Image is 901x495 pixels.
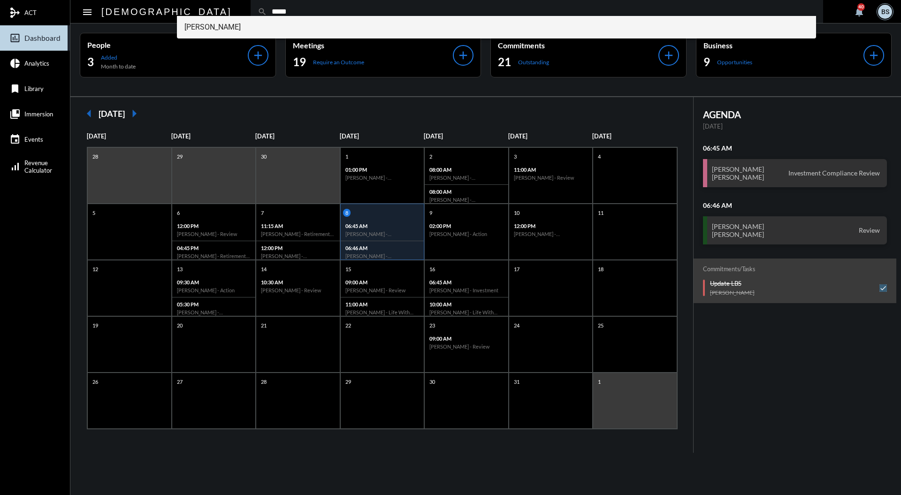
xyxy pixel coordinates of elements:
p: 02:00 PM [429,223,504,229]
p: 08:00 AM [429,167,504,173]
p: 10:00 AM [429,301,504,307]
p: Update LBS [710,280,755,287]
p: 7 [259,209,266,217]
h6: [PERSON_NAME] - [PERSON_NAME] - Investment Compliance Review [345,231,420,237]
p: 12:00 PM [261,245,335,251]
p: Opportunities [717,59,752,66]
h6: [PERSON_NAME] - Review [514,175,588,181]
p: Require an Outcome [313,59,364,66]
mat-icon: add [867,49,880,62]
span: Events [24,136,43,143]
span: Immersion [24,110,53,118]
p: [DATE] [340,132,424,140]
p: Outstanding [518,59,549,66]
p: 23 [427,321,437,329]
h6: [PERSON_NAME] - [PERSON_NAME] - Investment [345,175,420,181]
h6: [PERSON_NAME] - [PERSON_NAME] - Review [345,253,420,259]
p: 18 [596,265,606,273]
p: 4 [596,152,603,160]
p: 31 [512,378,522,386]
p: [DATE] [171,132,256,140]
h6: [PERSON_NAME] - [PERSON_NAME] - Review [429,197,504,203]
h6: [PERSON_NAME] - [PERSON_NAME] - Life With [PERSON_NAME] [514,231,588,237]
p: 06:45 AM [429,279,504,285]
h2: 21 [498,54,511,69]
p: [PERSON_NAME] [710,289,755,296]
h6: [PERSON_NAME] - Retirement Income [261,231,335,237]
p: Meetings [293,41,453,50]
span: [PERSON_NAME] [184,16,809,38]
p: 10 [512,209,522,217]
h3: [PERSON_NAME] [PERSON_NAME] [712,222,764,238]
p: 22 [343,321,353,329]
p: 12:00 PM [514,223,588,229]
p: 11:00 AM [345,301,420,307]
p: 13 [175,265,185,273]
p: 12 [90,265,100,273]
p: 28 [259,378,269,386]
h2: [DATE] [99,108,125,119]
p: 3 [512,152,519,160]
p: 24 [512,321,522,329]
h6: [PERSON_NAME] - [PERSON_NAME] - Retirement Income [261,253,335,259]
span: Dashboard [24,34,61,42]
h6: [PERSON_NAME] - [PERSON_NAME] - Investment Compliance Review [429,175,504,181]
p: 17 [512,265,522,273]
h6: [PERSON_NAME] - Life With [PERSON_NAME] [429,309,504,315]
h3: [PERSON_NAME] [PERSON_NAME] [712,165,764,181]
p: [DATE] [508,132,593,140]
p: Commitments [498,41,658,50]
p: 04:45 PM [177,245,251,251]
p: 1 [596,378,603,386]
p: 16 [427,265,437,273]
h6: [PERSON_NAME] - Life With [PERSON_NAME] [345,309,420,315]
p: 21 [259,321,269,329]
mat-icon: signal_cellular_alt [9,161,21,172]
p: 11:00 AM [514,167,588,173]
h2: Commitments/Tasks [703,266,887,273]
p: 20 [175,321,185,329]
p: 15 [343,265,353,273]
span: Revenue Calculator [24,159,52,174]
span: Library [24,85,44,92]
h6: [PERSON_NAME] - Review [261,287,335,293]
mat-icon: add [457,49,470,62]
p: 30 [427,378,437,386]
p: 8 [343,209,351,217]
span: Analytics [24,60,49,67]
p: 11 [596,209,606,217]
p: 09:00 AM [429,335,504,342]
h6: [PERSON_NAME] - Action [177,287,251,293]
p: 26 [90,378,100,386]
p: [DATE] [424,132,508,140]
h2: 3 [87,54,94,69]
h2: 9 [703,54,710,69]
h2: 06:45 AM [703,144,887,152]
h2: 19 [293,54,306,69]
p: 09:00 AM [345,279,420,285]
p: 11:15 AM [261,223,335,229]
mat-icon: mediation [9,7,21,18]
h6: [PERSON_NAME] - Review [429,343,504,350]
p: 19 [90,321,100,329]
p: 28 [90,152,100,160]
p: 25 [596,321,606,329]
p: Business [703,41,864,50]
h2: [DEMOGRAPHIC_DATA] [101,4,232,19]
mat-icon: arrow_right [125,104,144,123]
p: 12:00 PM [177,223,251,229]
p: 9 [427,209,435,217]
h2: AGENDA [703,109,887,120]
p: Month to date [101,63,136,70]
span: ACT [24,9,37,16]
span: Review [856,226,882,235]
h6: [PERSON_NAME] - Retirement Doctrine II [177,253,251,259]
p: 08:00 AM [429,189,504,195]
p: 14 [259,265,269,273]
h6: [PERSON_NAME] - Investment [429,287,504,293]
mat-icon: bookmark [9,83,21,94]
h6: [PERSON_NAME] - [PERSON_NAME] - Retirement Doctrine I [177,309,251,315]
mat-icon: search [258,7,267,16]
mat-icon: collections_bookmark [9,108,21,120]
mat-icon: notifications [854,6,865,17]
